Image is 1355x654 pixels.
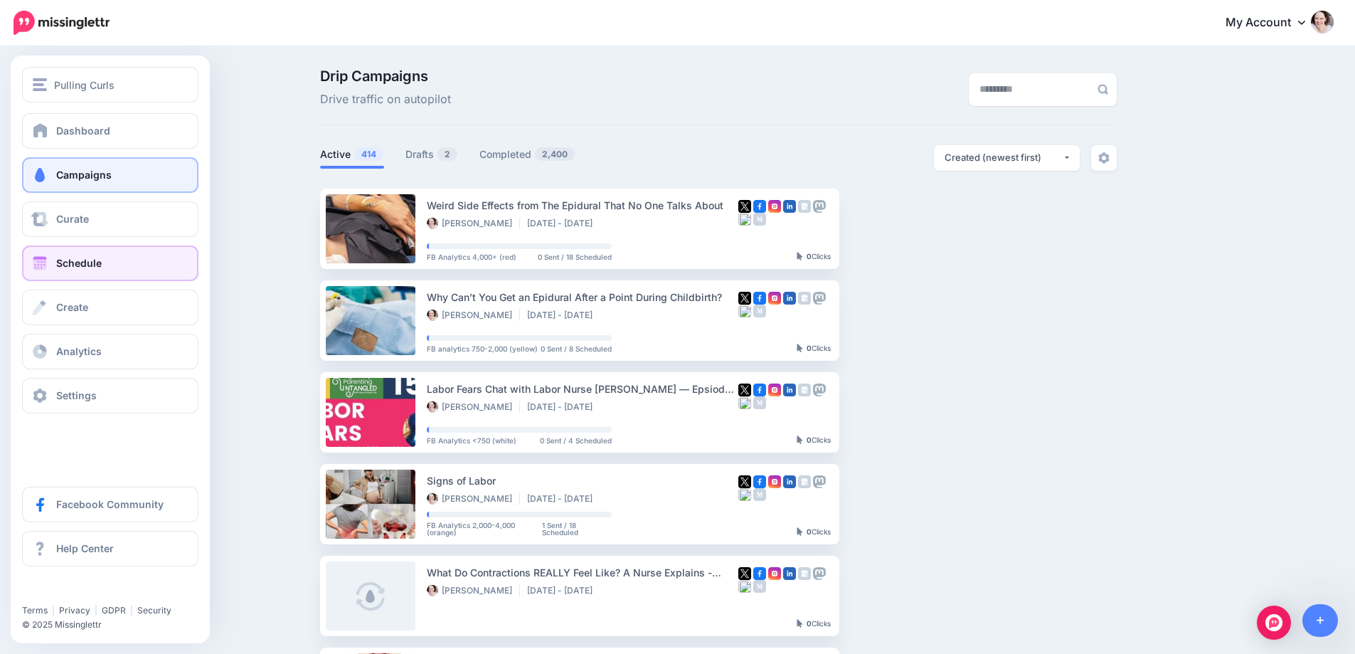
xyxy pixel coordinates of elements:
img: linkedin-square.png [783,200,796,213]
img: facebook-square.png [753,292,766,305]
a: Active414 [320,146,384,163]
b: 0 [807,252,812,260]
a: GDPR [102,605,126,616]
a: Help Center [22,531,198,566]
li: [DATE] - [DATE] [527,493,600,505]
span: Analytics [56,345,102,357]
span: | [95,605,97,616]
img: linkedin-square.png [783,292,796,305]
li: [DATE] - [DATE] [527,585,600,596]
b: 0 [807,344,812,352]
img: facebook-square.png [753,384,766,396]
div: Clicks [797,344,831,353]
img: google_business-grey-square.png [798,475,811,488]
img: bluesky-grey-square.png [738,580,751,593]
img: instagram-square.png [768,384,781,396]
li: [PERSON_NAME] [427,585,520,596]
img: instagram-square.png [768,200,781,213]
a: Security [137,605,171,616]
span: 0 Sent / 4 Scheduled [540,437,612,444]
img: instagram-square.png [768,475,781,488]
span: Campaigns [56,169,112,181]
a: My Account [1211,6,1334,41]
span: 2 [437,147,457,161]
span: 414 [354,147,383,161]
span: Drip Campaigns [320,69,451,83]
span: Settings [56,389,97,401]
li: [PERSON_NAME] [427,401,520,413]
img: twitter-square.png [738,384,751,396]
img: settings-grey.png [1098,152,1110,164]
img: google_business-grey-square.png [798,200,811,213]
img: search-grey-6.png [1098,84,1108,95]
span: 0 Sent / 8 Scheduled [541,345,612,352]
img: google_business-grey-square.png [798,567,811,580]
li: [PERSON_NAME] [427,218,520,229]
img: instagram-square.png [768,292,781,305]
iframe: Twitter Follow Button [22,584,130,598]
span: Curate [56,213,89,225]
span: 0 Sent / 18 Scheduled [538,253,612,260]
span: Facebook Community [56,498,164,510]
b: 0 [807,527,812,536]
div: Signs of Labor [427,473,738,489]
a: Analytics [22,334,198,369]
img: twitter-square.png [738,567,751,580]
img: facebook-square.png [753,475,766,488]
img: bluesky-grey-square.png [738,305,751,317]
img: pointer-grey-darker.png [797,252,803,260]
img: mastodon-grey-square.png [813,200,826,213]
li: [PERSON_NAME] [427,310,520,321]
img: mastodon-grey-square.png [813,475,826,488]
a: Privacy [59,605,90,616]
button: Created (newest first) [934,145,1080,171]
img: bluesky-grey-square.png [738,213,751,226]
a: Settings [22,378,198,413]
span: FB analytics 750-2,000 (yellow) [427,345,538,352]
img: medium-grey-square.png [753,396,766,409]
img: linkedin-square.png [783,567,796,580]
a: Campaigns [22,157,198,193]
span: Help Center [56,542,114,554]
a: Curate [22,201,198,237]
img: facebook-square.png [753,567,766,580]
div: Clicks [797,253,831,261]
img: google_business-grey-square.png [798,384,811,396]
a: Terms [22,605,48,616]
b: 0 [807,436,812,444]
span: 1 Sent / 18 Scheduled [542,522,612,536]
img: medium-grey-square.png [753,488,766,501]
img: pointer-grey-darker.png [797,619,803,628]
img: mastodon-grey-square.png [813,567,826,580]
a: Completed2,400 [479,146,575,163]
a: Dashboard [22,113,198,149]
span: Create [56,301,88,313]
img: twitter-square.png [738,200,751,213]
div: Open Intercom Messenger [1257,606,1291,640]
img: mastodon-grey-square.png [813,292,826,305]
img: linkedin-square.png [783,384,796,396]
span: Schedule [56,257,102,269]
div: Why Can’t You Get an Epidural After a Point During Childbirth? [427,289,738,305]
div: Clicks [797,436,831,445]
span: Drive traffic on autopilot [320,90,451,109]
img: medium-grey-square.png [753,580,766,593]
li: [DATE] - [DATE] [527,401,600,413]
img: twitter-square.png [738,292,751,305]
a: Schedule [22,246,198,281]
img: pointer-grey-darker.png [797,344,803,352]
div: Labor Fears Chat with Labor Nurse [PERSON_NAME] — Epsiode 153 [427,381,738,397]
button: Pulling Curls [22,67,198,102]
img: twitter-square.png [738,475,751,488]
img: bluesky-grey-square.png [738,488,751,501]
span: Dashboard [56,125,110,137]
span: FB Analytics 2,000-4,000 (orange) [427,522,542,536]
img: google_business-grey-square.png [798,292,811,305]
li: © 2025 Missinglettr [22,618,207,632]
img: facebook-square.png [753,200,766,213]
img: pointer-grey-darker.png [797,436,803,444]
li: [DATE] - [DATE] [527,218,600,229]
li: [PERSON_NAME] [427,493,520,505]
img: instagram-square.png [768,567,781,580]
div: Clicks [797,620,831,628]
